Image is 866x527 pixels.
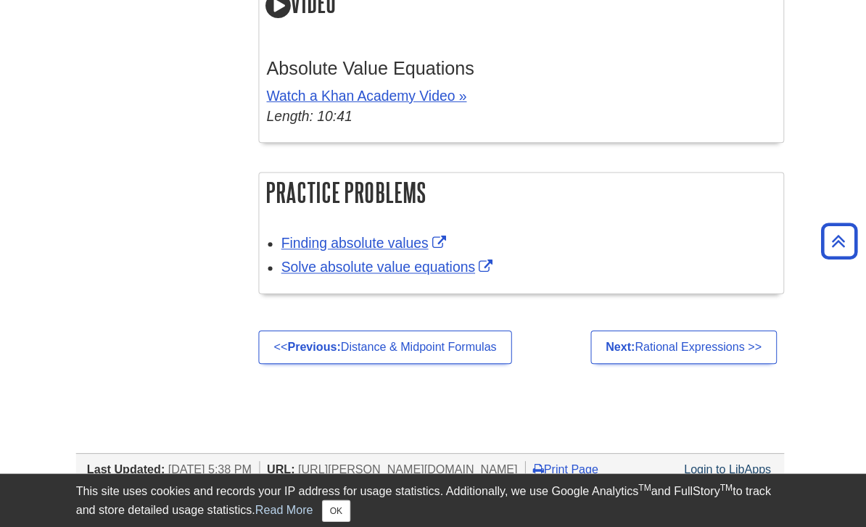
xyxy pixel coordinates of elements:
a: Watch a Khan Academy Video » [271,88,469,103]
h2: Practice Problems [263,172,784,210]
button: Close [326,497,354,518]
a: Back to Top [816,229,862,249]
span: URL: [271,460,299,473]
i: Print Page [535,460,546,472]
a: Read More [259,500,316,513]
span: [DATE] 5:38 PM [173,460,255,473]
a: Link opens in new window [285,258,499,273]
a: Print Page [535,460,601,473]
a: Login to LibApps [685,460,772,473]
sup: TM [721,479,733,489]
div: This site uses cookies and records your IP address for usage statistics. Additionally, we use Goo... [81,479,785,518]
em: Length: 10:41 [271,108,355,123]
sup: TM [640,479,652,489]
h3: Absolute Value Equations [271,57,777,78]
span: [URL][PERSON_NAME][DOMAIN_NAME] [302,460,520,473]
a: Next:Rational Expressions >> [593,328,778,362]
a: <<Previous:Distance & Midpoint Formulas [263,328,514,362]
strong: Previous: [292,339,345,351]
span: Last Updated: [92,460,170,473]
a: Link opens in new window [285,234,453,249]
strong: Next: [608,339,637,351]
